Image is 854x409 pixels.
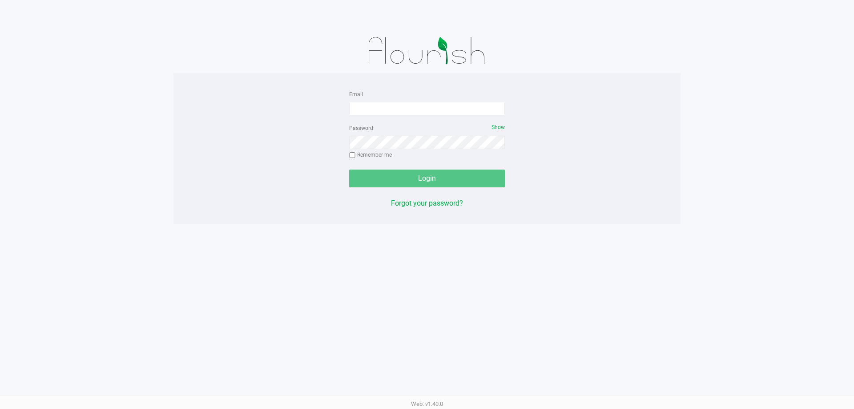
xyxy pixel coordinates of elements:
label: Password [349,124,373,132]
label: Remember me [349,151,392,159]
span: Web: v1.40.0 [411,401,443,407]
button: Forgot your password? [391,198,463,209]
label: Email [349,90,363,98]
span: Show [491,124,505,130]
input: Remember me [349,152,355,158]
